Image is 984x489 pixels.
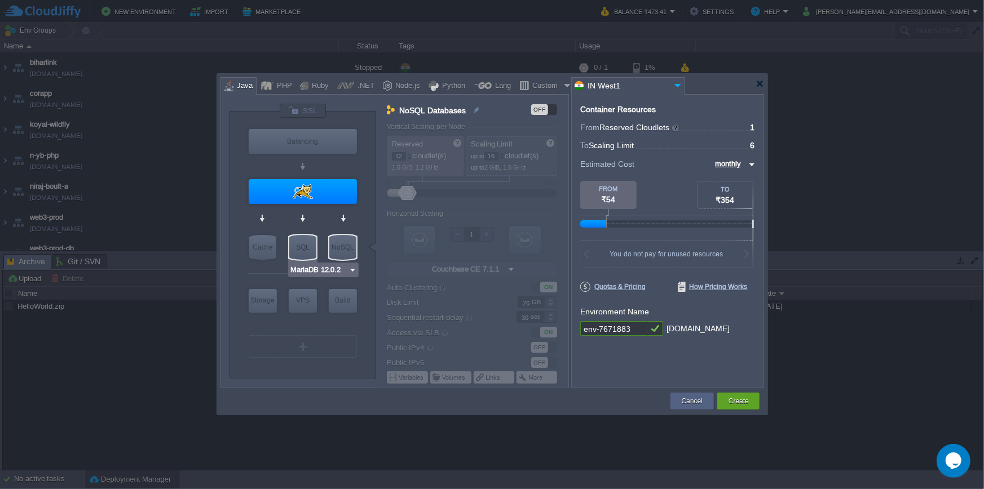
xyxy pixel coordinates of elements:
[580,158,634,170] span: Estimated Cost
[329,235,356,260] div: NoSQL
[664,321,730,336] div: .[DOMAIN_NAME]
[249,129,357,154] div: Balancing
[678,282,748,292] span: How Pricing Works
[249,179,357,204] div: Application Servers
[249,235,276,260] div: Cache
[308,78,329,95] div: Ruby
[273,78,292,95] div: PHP
[249,289,277,312] div: Storage
[599,123,680,132] span: Reserved Cloudlets
[354,78,374,95] div: .NET
[682,395,703,407] button: Cancel
[329,289,357,312] div: Build
[750,141,754,150] span: 6
[750,123,754,132] span: 1
[729,395,749,407] button: Create
[580,105,656,114] div: Container Resources
[698,186,753,193] div: TO
[529,78,562,95] div: Custom
[289,289,317,313] div: Elastic VPS
[289,289,317,312] div: VPS
[580,123,599,132] span: From
[937,444,973,478] iframe: chat widget
[580,141,589,150] span: To
[580,307,649,316] label: Environment Name
[329,289,357,313] div: Build Node
[716,195,735,205] span: ₹354
[249,129,357,154] div: Load Balancer
[392,78,420,95] div: Node.js
[492,78,511,95] div: Lang
[531,104,548,115] div: OFF
[580,185,637,192] div: FROM
[439,78,465,95] div: Python
[289,235,316,260] div: SQL Databases
[589,141,634,150] span: Scaling Limit
[289,235,316,260] div: SQL
[329,235,356,260] div: NoSQL Databases
[580,282,646,292] span: Quotas & Pricing
[233,78,253,95] div: Java
[602,195,616,204] span: ₹54
[249,335,357,358] div: Create New Layer
[249,289,277,313] div: Storage Containers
